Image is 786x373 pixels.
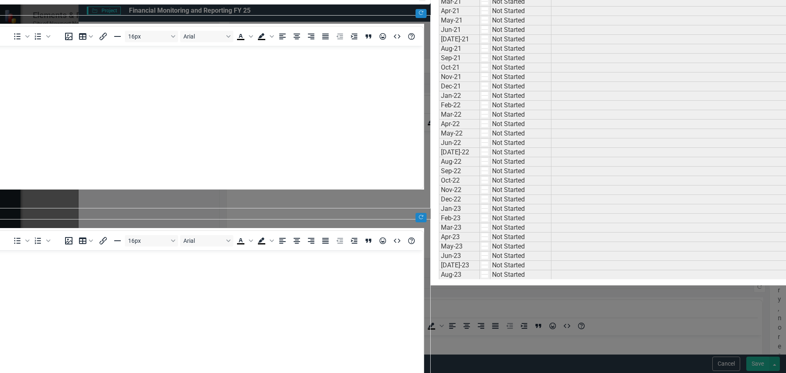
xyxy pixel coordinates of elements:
[481,224,488,231] img: +JiYnf39+urq6GhoaCgoLy8vKcnJz29vapqam7u7t8fHyEhISZmZl4eHiWlpbk5OSa58N6AAAAdklEQVR4nO3WtwGAMBAEQYz...
[318,31,332,42] button: Justify
[183,33,224,40] span: Arial
[347,31,361,42] button: Increase indent
[361,235,375,246] button: Blockquote
[234,235,254,246] div: Text color Black
[490,110,551,120] td: Not Started
[255,31,275,42] div: Background color Black
[490,54,551,63] td: Not Started
[481,92,488,99] img: +JiYnf39+urq6GhoaCgoLy8vKcnJz29vapqam7u7t8fHyEhISZmZl4eHiWlpbk5OSa58N6AAAAdklEQVR4nO3WtwGAMBAEQYz...
[439,167,480,176] td: Sep-22
[490,214,551,223] td: Not Started
[128,33,168,40] span: 16px
[481,243,488,249] img: +JiYnf39+urq6GhoaCgoLy8vKcnJz29vapqam7u7t8fHyEhISZmZl4eHiWlpbk5OSa58N6AAAAdklEQVR4nO3WtwGAMBAEQYz...
[481,36,488,42] img: +JiYnf39+urq6GhoaCgoLy8vKcnJz29vapqam7u7t8fHyEhISZmZl4eHiWlpbk5OSa58N6AAAAdklEQVR4nO3WtwGAMBAEQYz...
[481,64,488,70] img: +JiYnf39+urq6GhoaCgoLy8vKcnJz29vapqam7u7t8fHyEhISZmZl4eHiWlpbk5OSa58N6AAAAdklEQVR4nO3WtwGAMBAEQYz...
[111,31,124,42] button: Horizontal line
[481,233,488,240] img: +JiYnf39+urq6GhoaCgoLy8vKcnJz29vapqam7u7t8fHyEhISZmZl4eHiWlpbk5OSa58N6AAAAdklEQVR4nO3WtwGAMBAEQYz...
[62,31,76,42] button: Insert image
[490,138,551,148] td: Not Started
[490,148,551,157] td: Not Started
[439,91,480,101] td: Jan-22
[490,120,551,129] td: Not Started
[481,102,488,108] img: +JiYnf39+urq6GhoaCgoLy8vKcnJz29vapqam7u7t8fHyEhISZmZl4eHiWlpbk5OSa58N6AAAAdklEQVR4nO3WtwGAMBAEQYz...
[439,120,480,129] td: Apr-22
[125,235,178,246] button: Font size 16px
[276,235,289,246] button: Align left
[347,235,361,246] button: Increase indent
[481,54,488,61] img: +JiYnf39+urq6GhoaCgoLy8vKcnJz29vapqam7u7t8fHyEhISZmZl4eHiWlpbk5OSa58N6AAAAdklEQVR4nO3WtwGAMBAEQYz...
[439,185,480,195] td: Nov-22
[490,157,551,167] td: Not Started
[333,235,347,246] button: Decrease indent
[439,214,480,223] td: Feb-23
[481,271,488,278] img: +JiYnf39+urq6GhoaCgoLy8vKcnJz29vapqam7u7t8fHyEhISZmZl4eHiWlpbk5OSa58N6AAAAdklEQVR4nO3WtwGAMBAEQYz...
[481,130,488,136] img: +JiYnf39+urq6GhoaCgoLy8vKcnJz29vapqam7u7t8fHyEhISZmZl4eHiWlpbk5OSa58N6AAAAdklEQVR4nO3WtwGAMBAEQYz...
[439,242,480,251] td: May-23
[439,63,480,72] td: Oct-21
[481,73,488,80] img: +JiYnf39+urq6GhoaCgoLy8vKcnJz29vapqam7u7t8fHyEhISZmZl4eHiWlpbk5OSa58N6AAAAdklEQVR4nO3WtwGAMBAEQYz...
[10,235,31,246] div: Bullet list
[76,31,96,42] button: Table
[490,176,551,185] td: Not Started
[481,149,488,155] img: +JiYnf39+urq6GhoaCgoLy8vKcnJz29vapqam7u7t8fHyEhISZmZl4eHiWlpbk5OSa58N6AAAAdklEQVR4nO3WtwGAMBAEQYz...
[404,31,418,42] button: Help
[490,129,551,138] td: Not Started
[490,251,551,261] td: Not Started
[439,110,480,120] td: Mar-22
[481,205,488,212] img: +JiYnf39+urq6GhoaCgoLy8vKcnJz29vapqam7u7t8fHyEhISZmZl4eHiWlpbk5OSa58N6AAAAdklEQVR4nO3WtwGAMBAEQYz...
[439,101,480,110] td: Feb-22
[481,215,488,221] img: +JiYnf39+urq6GhoaCgoLy8vKcnJz29vapqam7u7t8fHyEhISZmZl4eHiWlpbk5OSa58N6AAAAdklEQVR4nO3WtwGAMBAEQYz...
[481,186,488,193] img: +JiYnf39+urq6GhoaCgoLy8vKcnJz29vapqam7u7t8fHyEhISZmZl4eHiWlpbk5OSa58N6AAAAdklEQVR4nO3WtwGAMBAEQYz...
[439,7,480,16] td: Apr-21
[290,235,304,246] button: Align center
[439,25,480,35] td: Jun-21
[439,251,480,261] td: Jun-23
[481,262,488,268] img: +JiYnf39+urq6GhoaCgoLy8vKcnJz29vapqam7u7t8fHyEhISZmZl4eHiWlpbk5OSa58N6AAAAdklEQVR4nO3WtwGAMBAEQYz...
[481,7,488,14] img: +JiYnf39+urq6GhoaCgoLy8vKcnJz29vapqam7u7t8fHyEhISZmZl4eHiWlpbk5OSa58N6AAAAdklEQVR4nO3WtwGAMBAEQYz...
[404,235,418,246] button: Help
[490,223,551,233] td: Not Started
[439,176,480,185] td: Oct-22
[481,139,488,146] img: +JiYnf39+urq6GhoaCgoLy8vKcnJz29vapqam7u7t8fHyEhISZmZl4eHiWlpbk5OSa58N6AAAAdklEQVR4nO3WtwGAMBAEQYz...
[376,31,390,42] button: Emojis
[481,83,488,89] img: +JiYnf39+urq6GhoaCgoLy8vKcnJz29vapqam7u7t8fHyEhISZmZl4eHiWlpbk5OSa58N6AAAAdklEQVR4nO3WtwGAMBAEQYz...
[333,31,347,42] button: Decrease indent
[96,235,110,246] button: Insert/edit link
[439,270,480,280] td: Aug-23
[376,235,390,246] button: Emojis
[439,82,480,91] td: Dec-21
[439,16,480,25] td: May-21
[31,235,52,246] div: Numbered list
[490,270,551,280] td: Not Started
[304,235,318,246] button: Align right
[180,235,233,246] button: Font Arial
[183,237,224,244] span: Arial
[481,196,488,202] img: +JiYnf39+urq6GhoaCgoLy8vKcnJz29vapqam7u7t8fHyEhISZmZl4eHiWlpbk5OSa58N6AAAAdklEQVR4nO3WtwGAMBAEQYz...
[490,185,551,195] td: Not Started
[76,235,96,246] button: Table
[234,31,254,42] div: Text color Black
[490,35,551,44] td: Not Started
[490,167,551,176] td: Not Started
[490,101,551,110] td: Not Started
[439,44,480,54] td: Aug-21
[255,235,275,246] div: Background color Black
[481,120,488,127] img: +JiYnf39+urq6GhoaCgoLy8vKcnJz29vapqam7u7t8fHyEhISZmZl4eHiWlpbk5OSa58N6AAAAdklEQVR4nO3WtwGAMBAEQYz...
[490,261,551,270] td: Not Started
[481,167,488,174] img: +JiYnf39+urq6GhoaCgoLy8vKcnJz29vapqam7u7t8fHyEhISZmZl4eHiWlpbk5OSa58N6AAAAdklEQVR4nO3WtwGAMBAEQYz...
[96,31,110,42] button: Insert/edit link
[10,31,31,42] div: Bullet list
[180,31,233,42] button: Font Arial
[490,204,551,214] td: Not Started
[439,72,480,82] td: Nov-21
[490,91,551,101] td: Not Started
[481,111,488,118] img: +JiYnf39+urq6GhoaCgoLy8vKcnJz29vapqam7u7t8fHyEhISZmZl4eHiWlpbk5OSa58N6AAAAdklEQVR4nO3WtwGAMBAEQYz...
[439,204,480,214] td: Jan-23
[62,235,76,246] button: Insert image
[490,7,551,16] td: Not Started
[439,157,480,167] td: Aug-22
[439,223,480,233] td: Mar-23
[490,195,551,204] td: Not Started
[439,195,480,204] td: Dec-22
[439,129,480,138] td: May-22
